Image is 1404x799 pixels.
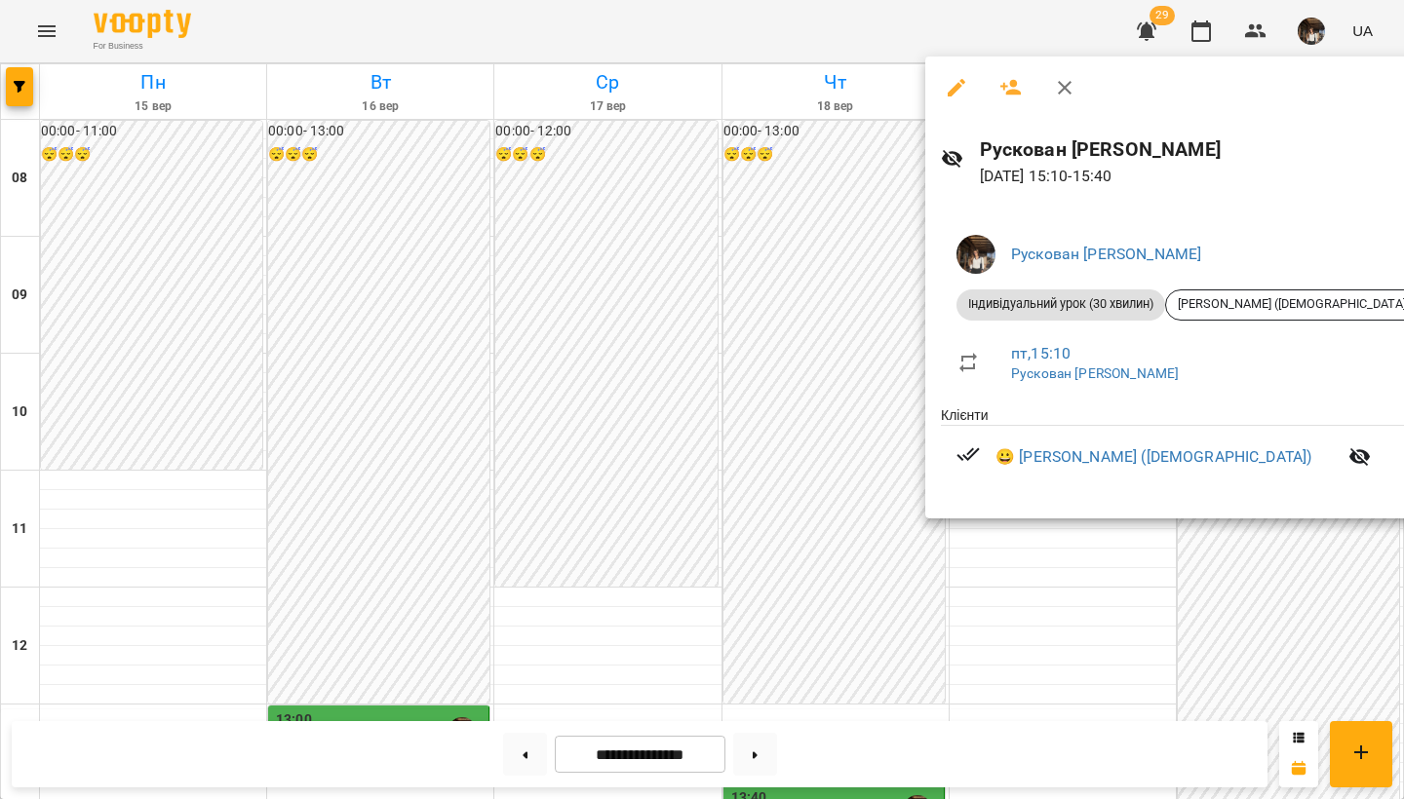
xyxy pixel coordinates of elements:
a: Рускован [PERSON_NAME] [1011,245,1201,263]
a: 😀 [PERSON_NAME] ([DEMOGRAPHIC_DATA]) [995,445,1311,469]
img: 4bf5e9be0fd49c8e8c79a44e76c85ede.jpeg [956,235,995,274]
svg: Візит сплачено [956,442,980,466]
a: пт , 15:10 [1011,344,1071,362]
a: Рускован [PERSON_NAME] [1011,365,1179,381]
span: Індивідуальний урок (30 хвилин) [956,295,1165,313]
